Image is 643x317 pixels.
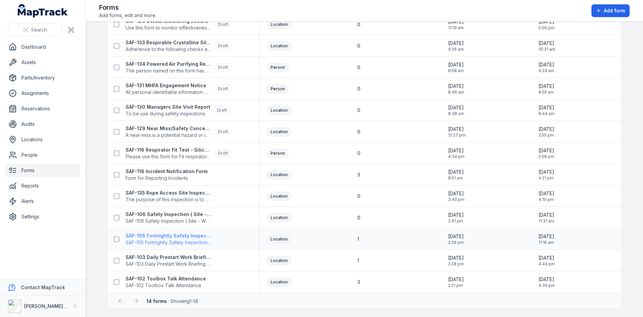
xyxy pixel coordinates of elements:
time: 9/15/2025, 4:39:21 PM [539,276,555,288]
span: 1 [357,236,359,243]
span: 2:55 pm [539,133,554,138]
a: Reservations [5,102,80,115]
span: 0 [357,64,360,71]
div: Location [267,277,292,287]
span: [DATE] [539,40,555,47]
time: 9/16/2025, 4:21:45 PM [539,169,554,181]
a: SAF-134 Powered Air Purifying Respirators (PAPR) IssueThe person named on this form has been issu... [126,61,232,74]
time: 9/17/2025, 11:31:38 AM [539,212,554,224]
a: Dashboard [5,40,80,54]
a: SAF-135 Rope Access Site InspectionThe purpose of this inspection is to ensure the Rope Access be... [126,190,211,203]
a: Forms [5,164,80,177]
span: Adherence to the following checks ensure that the proposed works are in accordance with "The Work... [126,46,211,53]
span: To be use during safety inspections [126,110,210,117]
div: Location [267,256,292,265]
a: Reports [5,179,80,193]
div: Draft [214,127,232,137]
span: · Showing 1 - 14 [146,298,198,304]
span: 8:46 am [448,90,464,95]
span: 0 [357,128,360,135]
span: [DATE] [448,61,464,68]
time: 9/11/2025, 10:31:56 AM [539,40,555,52]
a: SAF-131 MHFA Engagement NoticeAll personal identifiable information must be anonymised. This form... [126,82,232,96]
span: 4:21 pm [539,175,554,181]
strong: SAF-102 Toolbox Talk Attendance [126,275,206,282]
span: 8:44 am [539,111,555,116]
span: [DATE] [539,126,554,133]
a: Assets [5,56,80,69]
span: [DATE] [448,276,464,283]
a: SAF-118 Incident Notification FormForm for Reporting Incidents [126,168,208,181]
span: The purpose of this inspection is to ensure the Rope Access best practice guidelines are being fo... [126,196,211,203]
time: 6/2/2025, 2:41:35 PM [448,212,464,224]
a: SAF-106 Safety Inspection ( Site - Weekly )SAF-106 Safety Inspection ( Site - Weekly ) [126,211,211,224]
strong: 14 forms [146,298,167,304]
span: 2:41 pm [448,218,464,224]
span: 9:24 am [539,68,554,73]
time: 6/2/2025, 2:29:59 PM [448,233,464,245]
a: SAF-126 SWMS Monitoring RecordUse this form to monitor effectiveness of SWMSDraft [126,18,232,31]
time: 9/11/2025, 5:00:27 PM [539,18,555,31]
span: 2:58 pm [539,154,554,159]
a: Audits [5,117,80,131]
span: 8:58 am [448,68,464,73]
button: Add form [591,4,630,17]
span: 2:21 pm [448,283,464,288]
strong: SAF-105 Fortnightly Safety Inspection (Yard) [126,232,211,239]
span: [DATE] [448,104,464,111]
span: Use this form to monitor effectiveness of SWMS [126,24,211,31]
span: 0 [357,43,360,49]
span: SAF-103 Daily Prestart Work Briefing Attendance Register [126,261,211,267]
strong: Contact MapTrack [21,284,65,290]
strong: SAF-116 Respirator Fit Test - Silica and Asbestos Awareness [126,147,211,153]
strong: SAF-106 Safety Inspection ( Site - Weekly ) [126,211,211,218]
span: 0 [357,107,360,114]
span: 2:29 pm [448,240,464,245]
span: The person named on this form has been issued a Powered Air Purifying Respirator (PAPR) to form p... [126,67,211,74]
span: [DATE] [448,169,464,175]
a: SAF-133 Respirable Crystalline Silica Site Inspection ChecklistAdherence to the following checks ... [126,39,232,53]
span: [DATE] [448,147,465,154]
span: [DATE] [539,104,555,111]
div: Draft [213,106,231,115]
span: 12:27 pm [448,133,466,138]
span: [DATE] [448,83,464,90]
span: SAF-102 Toolbox Talk Attendance [126,282,206,289]
div: Draft [214,84,232,94]
span: [DATE] [539,61,554,68]
a: People [5,148,80,162]
span: Add form [604,7,625,14]
span: [DATE] [448,255,464,261]
time: 9/9/2025, 4:34:16 PM [448,147,465,159]
time: 9/10/2025, 12:27:35 PM [448,126,466,138]
a: SAF-116 Respirator Fit Test - Silica and Asbestos AwarenessPlease use this form for Fit respirato... [126,147,232,160]
a: SAF-102 Toolbox Talk AttendanceSAF-102 Toolbox Talk Attendance [126,275,206,289]
span: [DATE] [539,212,554,218]
span: 0 [357,193,360,200]
span: 0 [357,150,360,157]
span: [DATE] [448,126,466,133]
time: 6/2/2025, 2:21:17 PM [448,276,464,288]
time: 9/11/2025, 8:55:50 AM [539,83,554,95]
span: [DATE] [539,276,555,283]
time: 9/11/2025, 8:44:35 AM [539,104,555,116]
span: 4:39 pm [539,283,555,288]
span: 0 [357,86,360,92]
span: 2:28 pm [448,261,464,267]
span: 11:31 am [539,218,554,224]
time: 8/14/2025, 8:51:45 AM [448,169,464,181]
div: Person [267,63,289,72]
div: Location [267,41,292,51]
a: SAF-129 Near Miss/Safety Concern/Environmental Concern FormA near-miss is a potential hazard or i... [126,125,232,139]
time: 6/2/2025, 3:40:39 PM [448,190,465,202]
div: Person [267,149,289,158]
span: 0 [357,21,360,28]
span: [DATE] [539,255,555,261]
a: SAF-130 Managers Site Visit ReportTo be use during safety inspectionsDraft [126,104,231,117]
time: 9/11/2025, 8:38:50 AM [448,104,464,116]
span: SAF-105 Fortnightly Safety Inspection (Yard) [126,239,211,246]
div: Draft [214,20,232,29]
div: Draft [214,41,232,51]
span: 8:51 am [448,175,464,181]
time: 9/11/2025, 8:46:46 AM [448,83,464,95]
